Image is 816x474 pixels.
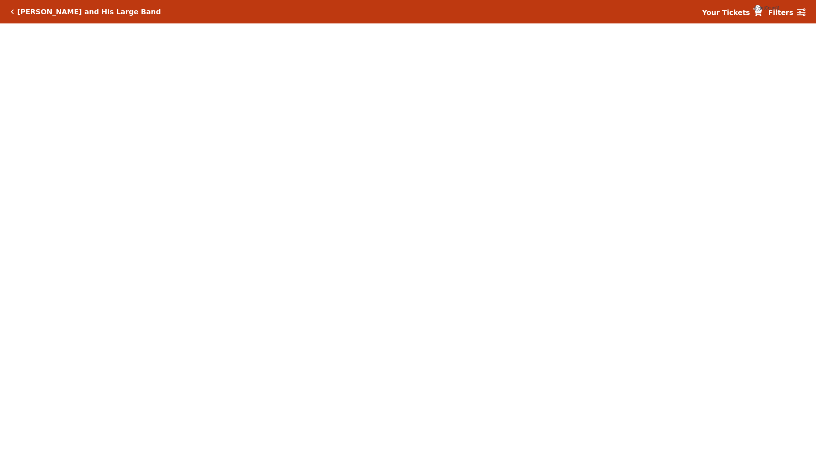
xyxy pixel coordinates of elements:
[768,8,793,16] strong: Filters
[768,7,805,18] a: Filters
[754,5,761,11] span: {{cartCount}}
[702,7,762,18] a: Your Tickets {{cartCount}}
[11,9,14,14] a: Click here to go back to filters
[17,8,161,16] h5: [PERSON_NAME] and His Large Band
[702,8,750,16] strong: Your Tickets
